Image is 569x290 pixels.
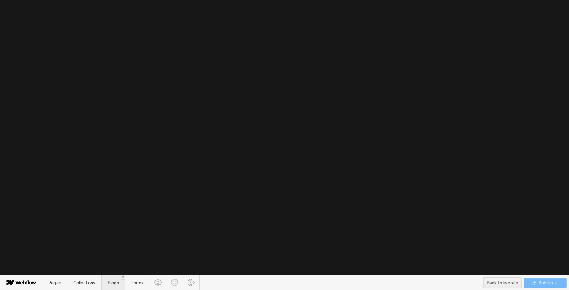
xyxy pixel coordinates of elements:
div: Back to live site [487,278,518,288]
span: Publish [537,278,553,288]
span: Pages [48,280,61,285]
button: Publish [524,278,567,288]
span: Collections [73,280,95,285]
button: Back to live site [483,277,522,288]
span: Forms [131,280,143,285]
span: Blogs [108,280,119,285]
a: Close 'Blogs' tab [121,275,125,280]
